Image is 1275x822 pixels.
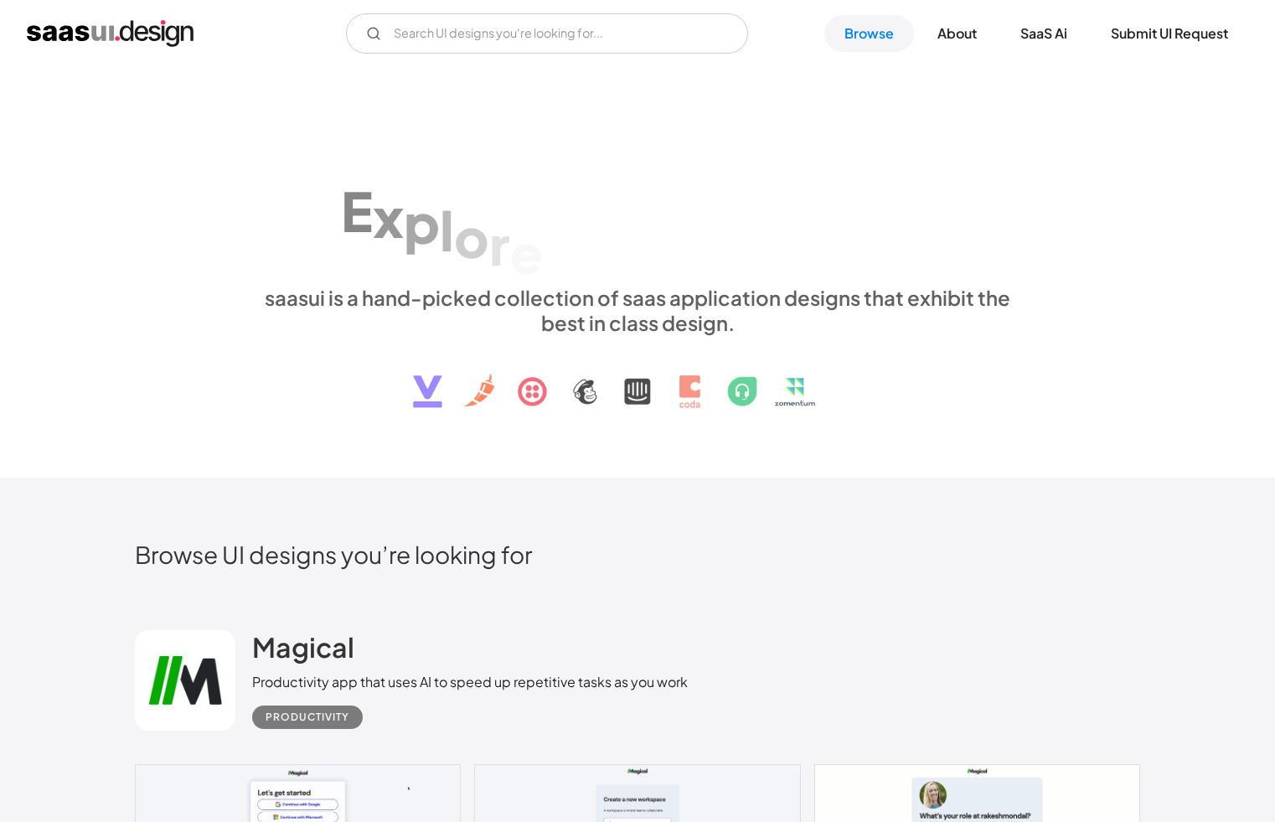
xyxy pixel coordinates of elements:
a: Submit UI Request [1091,15,1248,52]
div: p [404,190,440,255]
h2: Magical [252,630,354,664]
div: e [510,220,543,285]
div: x [373,184,404,249]
div: r [489,212,510,277]
a: home [27,20,194,47]
div: Productivity [266,707,349,727]
input: Search UI designs you're looking for... [346,13,748,54]
div: Productivity app that uses AI to speed up repetitive tasks as you work [252,672,688,692]
div: E [341,178,373,243]
img: text, icon, saas logo [384,335,891,422]
a: Browse [824,15,914,52]
h2: Browse UI designs you’re looking for [135,540,1140,569]
a: Magical [252,630,354,672]
h1: Explore SaaS UI design patterns & interactions. [252,139,1023,268]
div: l [440,198,454,262]
div: o [454,204,489,269]
a: About [917,15,997,52]
a: SaaS Ai [1000,15,1087,52]
div: saasui is a hand-picked collection of saas application designs that exhibit the best in class des... [252,285,1023,335]
form: Email Form [346,13,748,54]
